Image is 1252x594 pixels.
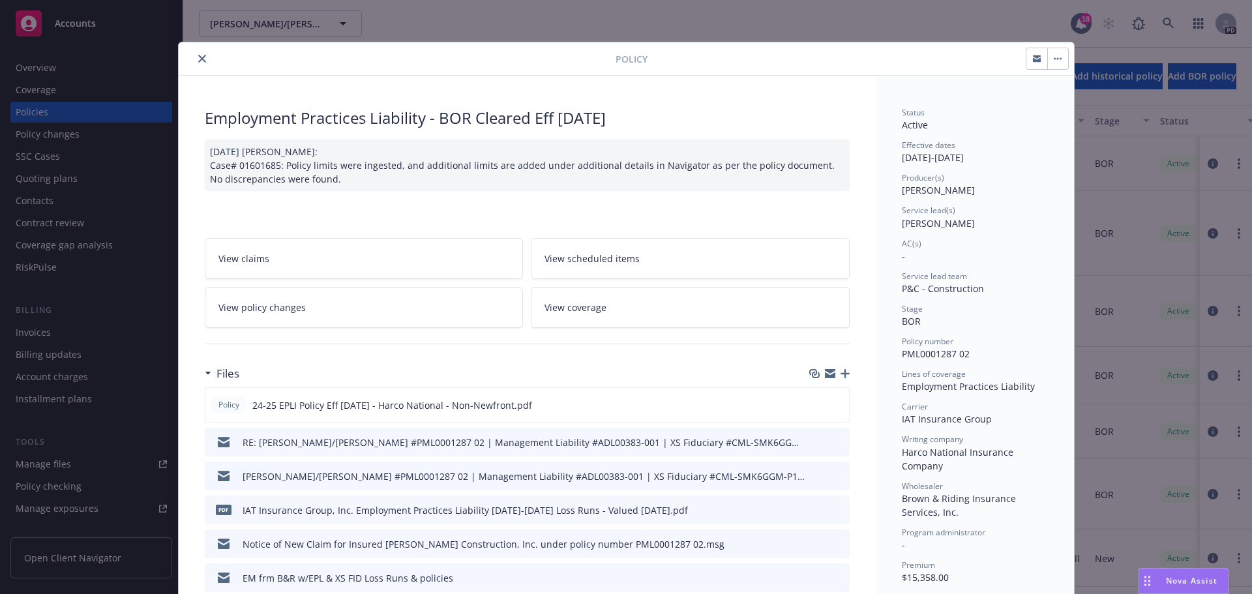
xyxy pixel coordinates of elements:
[812,503,822,517] button: download file
[216,505,231,514] span: pdf
[1139,568,1229,594] button: Nova Assist
[243,469,807,483] div: [PERSON_NAME]/[PERSON_NAME] #PML0001287 02 | Management Liability #ADL00383-001 | XS Fiduciary #C...
[616,52,648,66] span: Policy
[902,379,1048,393] div: Employment Practices Liability
[902,446,1016,472] span: Harco National Insurance Company
[902,238,921,249] span: AC(s)
[531,287,850,328] a: View coverage
[832,398,844,412] button: preview file
[902,119,928,131] span: Active
[902,315,921,327] span: BOR
[252,398,532,412] span: 24-25 EPLI Policy Eff [DATE] - Harco National - Non-Newfront.pdf
[243,571,453,585] div: EM frm B&R w/EPL & XS FID Loss Runs & policies
[902,217,975,230] span: [PERSON_NAME]
[205,107,850,129] div: Employment Practices Liability - BOR Cleared Eff [DATE]
[833,571,844,585] button: preview file
[902,107,925,118] span: Status
[902,140,1048,164] div: [DATE] - [DATE]
[833,436,844,449] button: preview file
[812,571,822,585] button: download file
[194,51,210,67] button: close
[902,184,975,196] span: [PERSON_NAME]
[811,398,822,412] button: download file
[902,481,943,492] span: Wholesaler
[833,469,844,483] button: preview file
[902,571,949,584] span: $15,358.00
[902,348,970,360] span: PML0001287 02
[243,537,724,551] div: Notice of New Claim for Insured [PERSON_NAME] Construction, Inc. under policy number PML0001287 0...
[1139,569,1155,593] div: Drag to move
[205,238,524,279] a: View claims
[812,436,822,449] button: download file
[902,271,967,282] span: Service lead team
[833,537,844,551] button: preview file
[1166,575,1217,586] span: Nova Assist
[243,503,688,517] div: IAT Insurance Group, Inc. Employment Practices Liability [DATE]-[DATE] Loss Runs - Valued [DATE].pdf
[902,559,935,571] span: Premium
[812,469,822,483] button: download file
[544,301,606,314] span: View coverage
[902,282,984,295] span: P&C - Construction
[902,401,928,412] span: Carrier
[902,205,955,216] span: Service lead(s)
[205,140,850,191] div: [DATE] [PERSON_NAME]: Case# 01601685: Policy limits were ingested, and additional limits are adde...
[902,368,966,379] span: Lines of coverage
[833,503,844,517] button: preview file
[531,238,850,279] a: View scheduled items
[902,434,963,445] span: Writing company
[243,436,807,449] div: RE: [PERSON_NAME]/[PERSON_NAME] #PML0001287 02 | Management Liability #ADL00383-001 | XS Fiduciar...
[218,301,306,314] span: View policy changes
[902,336,953,347] span: Policy number
[218,252,269,265] span: View claims
[902,250,905,262] span: -
[902,413,992,425] span: IAT Insurance Group
[902,492,1019,518] span: Brown & Riding Insurance Services, Inc.
[544,252,640,265] span: View scheduled items
[205,365,239,382] div: Files
[205,287,524,328] a: View policy changes
[216,399,242,411] span: Policy
[216,365,239,382] h3: Files
[812,537,822,551] button: download file
[902,539,905,551] span: -
[902,172,944,183] span: Producer(s)
[902,527,985,538] span: Program administrator
[902,303,923,314] span: Stage
[902,140,955,151] span: Effective dates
